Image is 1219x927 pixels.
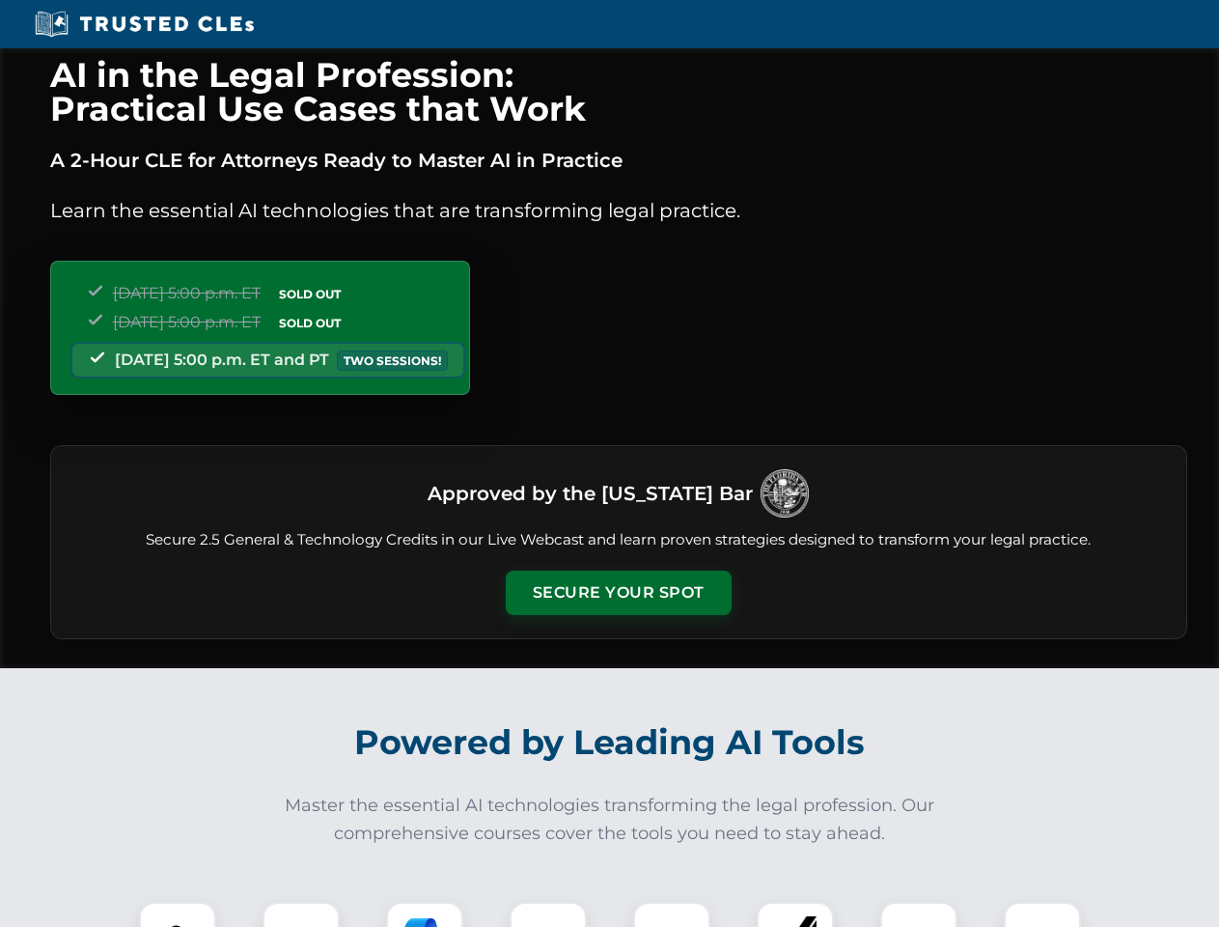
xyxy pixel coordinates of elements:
h1: AI in the Legal Profession: Practical Use Cases that Work [50,58,1187,126]
span: SOLD OUT [272,284,347,304]
p: Secure 2.5 General & Technology Credits in our Live Webcast and learn proven strategies designed ... [74,529,1163,551]
img: Logo [761,469,809,518]
span: [DATE] 5:00 p.m. ET [113,313,261,331]
p: Master the essential AI technologies transforming the legal profession. Our comprehensive courses... [272,792,948,848]
button: Secure Your Spot [506,571,732,615]
img: Trusted CLEs [29,10,260,39]
span: [DATE] 5:00 p.m. ET [113,284,261,302]
span: SOLD OUT [272,313,347,333]
p: Learn the essential AI technologies that are transforming legal practice. [50,195,1187,226]
h3: Approved by the [US_STATE] Bar [428,476,753,511]
h2: Powered by Leading AI Tools [75,709,1145,776]
p: A 2-Hour CLE for Attorneys Ready to Master AI in Practice [50,145,1187,176]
